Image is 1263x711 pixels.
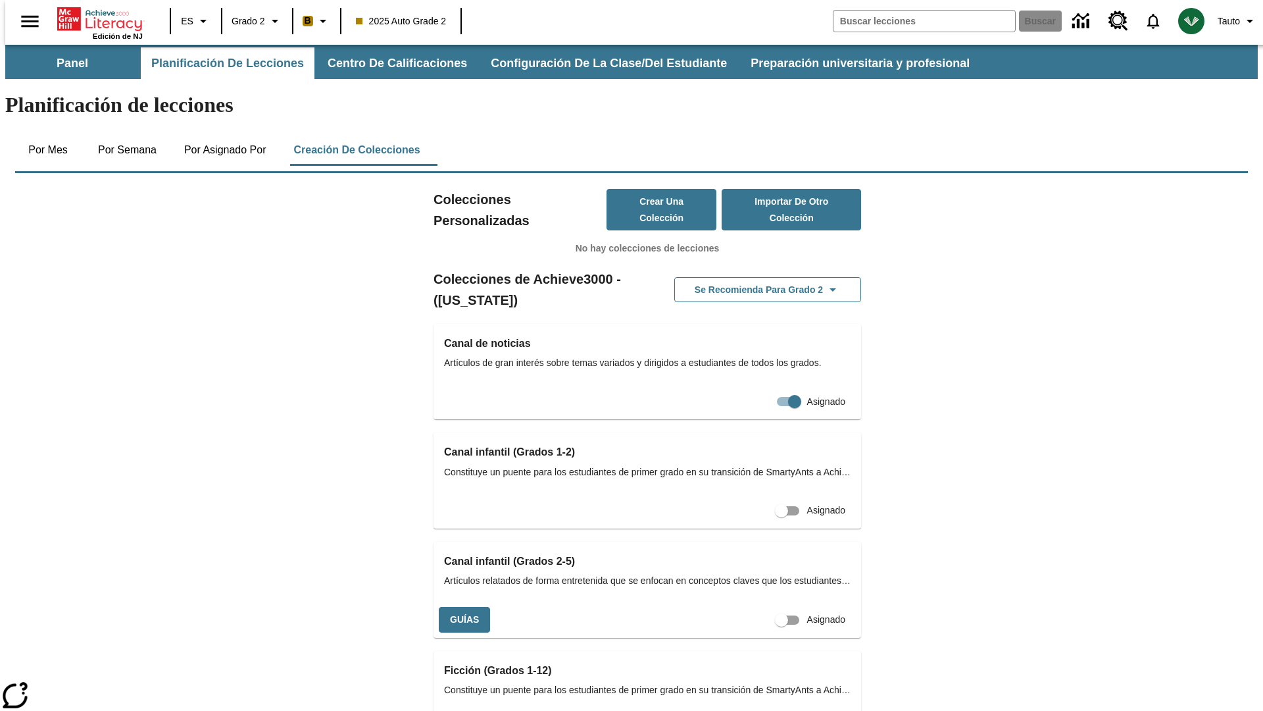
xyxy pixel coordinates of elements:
[1218,14,1240,28] span: Tauto
[5,47,981,79] div: Subbarra de navegación
[444,662,851,680] h3: Ficción (Grados 1-12)
[1064,3,1101,39] a: Centro de información
[444,552,851,571] h3: Canal infantil (Grados 2-5)
[807,395,845,409] span: Asignado
[7,47,138,79] button: Panel
[433,189,607,231] h2: Colecciones Personalizadas
[1170,4,1212,38] button: Escoja un nuevo avatar
[807,613,845,627] span: Asignado
[11,2,49,41] button: Abrir el menú lateral
[305,13,311,29] span: B
[444,574,851,588] span: Artículos relatados de forma entretenida que se enfocan en conceptos claves que los estudiantes a...
[283,134,430,166] button: Creación de colecciones
[439,607,490,633] button: Guías
[1212,9,1263,33] button: Perfil/Configuración
[833,11,1015,32] input: Buscar campo
[807,504,845,517] span: Asignado
[674,277,861,303] button: Se recomienda para Grado 2
[480,47,737,79] button: Configuración de la clase/del estudiante
[57,6,143,32] a: Portada
[57,5,143,40] div: Portada
[722,189,861,230] button: Importar de otro Colección
[317,47,478,79] button: Centro de calificaciones
[1178,8,1204,34] img: avatar image
[226,9,288,33] button: Grado: Grado 2, Elige un grado
[297,9,336,33] button: Boost El color de la clase es anaranjado claro. Cambiar el color de la clase.
[232,14,265,28] span: Grado 2
[5,45,1258,79] div: Subbarra de navegación
[5,93,1258,117] h1: Planificación de lecciones
[1101,3,1136,39] a: Centro de recursos, Se abrirá en una pestaña nueva.
[87,134,167,166] button: Por semana
[740,47,980,79] button: Preparación universitaria y profesional
[1136,4,1170,38] a: Notificaciones
[444,356,851,370] span: Artículos de gran interés sobre temas variados y dirigidos a estudiantes de todos los grados.
[444,683,851,697] span: Constituye un puente para los estudiantes de primer grado en su transición de SmartyAnts a Achiev...
[175,9,217,33] button: Lenguaje: ES, Selecciona un idioma
[15,134,81,166] button: Por mes
[607,189,717,230] button: Crear una colección
[433,242,861,255] p: No hay colecciones de lecciones
[356,14,447,28] span: 2025 Auto Grade 2
[174,134,277,166] button: Por asignado por
[141,47,314,79] button: Planificación de lecciones
[444,334,851,353] h3: Canal de noticias
[181,14,193,28] span: ES
[444,443,851,461] h3: Canal infantil (Grados 1-2)
[444,465,851,479] span: Constituye un puente para los estudiantes de primer grado en su transición de SmartyAnts a Achiev...
[433,269,647,311] h2: Colecciones de Achieve3000 - ([US_STATE])
[93,32,143,40] span: Edición de NJ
